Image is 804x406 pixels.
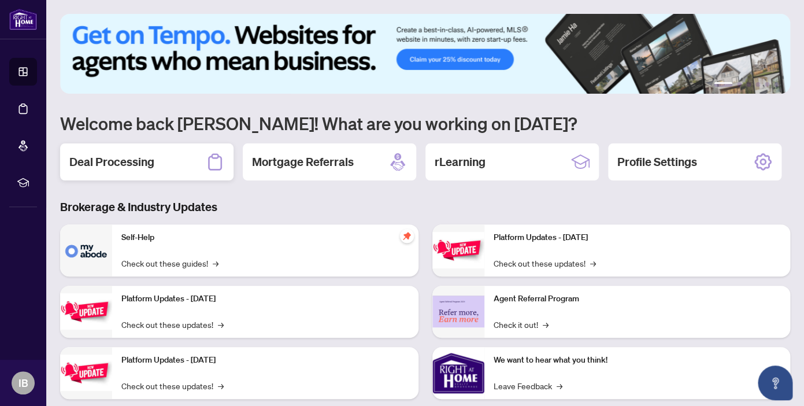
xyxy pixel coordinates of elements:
[18,375,28,391] span: IB
[755,82,760,87] button: 4
[213,257,218,270] span: →
[60,293,112,330] img: Platform Updates - September 16, 2025
[432,296,484,327] img: Agent Referral Program
[432,232,484,268] img: Platform Updates - June 23, 2025
[737,82,742,87] button: 2
[9,9,37,30] img: logo
[494,231,781,244] p: Platform Updates - [DATE]
[60,112,790,134] h1: Welcome back [PERSON_NAME]! What are you working on [DATE]?
[69,154,154,170] h2: Deal Processing
[60,224,112,276] img: Self-Help
[494,257,596,270] a: Check out these updates!→
[60,14,790,94] img: Slide 0
[765,82,769,87] button: 5
[121,379,224,392] a: Check out these updates!→
[218,379,224,392] span: →
[121,354,409,367] p: Platform Updates - [DATE]
[494,318,549,331] a: Check it out!→
[121,231,409,244] p: Self-Help
[617,154,697,170] h2: Profile Settings
[590,257,596,270] span: →
[121,257,218,270] a: Check out these guides!→
[494,379,562,392] a: Leave Feedback→
[60,355,112,391] img: Platform Updates - July 21, 2025
[435,154,486,170] h2: rLearning
[557,379,562,392] span: →
[432,347,484,399] img: We want to hear what you think!
[774,82,779,87] button: 6
[758,366,792,400] button: Open asap
[252,154,354,170] h2: Mortgage Referrals
[400,229,414,243] span: pushpin
[60,199,790,215] h3: Brokerage & Industry Updates
[121,293,409,305] p: Platform Updates - [DATE]
[218,318,224,331] span: →
[494,354,781,367] p: We want to hear what you think!
[543,318,549,331] span: →
[714,82,732,87] button: 1
[746,82,751,87] button: 3
[121,318,224,331] a: Check out these updates!→
[494,293,781,305] p: Agent Referral Program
